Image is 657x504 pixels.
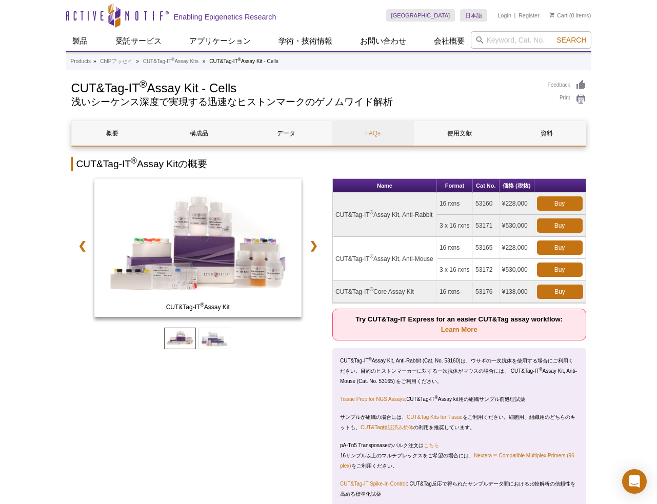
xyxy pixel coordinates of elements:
sup: ® [238,57,241,62]
p: サンプルが組織の場合には、 をご利用ください。細胞用、組織用のどちらのキットも、 の利用を推奨しています。 [340,412,579,433]
sup: ® [539,367,542,372]
th: Name [333,179,437,193]
td: ¥530,000 [500,259,534,281]
a: データ [245,121,327,146]
h1: CUT&Tag-IT Assay Kit - Cells [71,79,537,95]
td: ¥530,000 [500,215,534,237]
a: CUT&Tag検証済み抗体 [361,425,413,430]
li: (0 items) [550,9,591,22]
a: Buy [537,218,583,233]
td: CUT&Tag-IT Core Assay Kit [333,281,437,303]
input: Keyword, Cat. No. [471,31,591,49]
a: 概要 [72,121,153,146]
td: 16 rxns [437,237,473,259]
a: [GEOGRAPHIC_DATA] [386,9,455,22]
th: Cat No. [473,179,500,193]
strong: Try CUT&Tag-IT Express for an easier CUT&Tag assay workflow: [355,315,563,333]
a: Buy [537,263,583,277]
li: » [136,58,139,64]
a: 使用文献 [419,121,501,146]
img: Your Cart [550,12,554,17]
a: Cart [550,12,568,19]
a: Register [519,12,540,19]
a: 構成品 [158,121,240,146]
h2: CUT&Tag-IT Assay Kitの概要 [71,157,586,171]
a: 資料 [506,121,587,146]
td: ¥138,000 [500,281,534,303]
sup: ® [370,254,373,259]
p: CUT&Tag-IT Assay Kit, Anti-Rabbit (Cat. No. 53160)は、ウサギの一次抗体を使用する場合にご利用ください。目的のヒストンマーカーに対する一次抗体がマ... [340,356,579,387]
td: 53176 [473,281,500,303]
td: CUT&Tag-IT Assay Kit, Anti-Mouse [333,237,437,281]
sup: ® [369,356,372,361]
li: » [203,58,206,64]
td: 53172 [473,259,500,281]
td: 3 x 16 rxns [437,215,473,237]
a: CUT&Tag-IT Spike-In Control [340,481,407,487]
li: | [514,9,516,22]
sup: ® [200,302,204,308]
p: 16サンプル以上のマルチプレックスをご希望の場合には、 をご利用ください。 [340,451,579,471]
a: ❮ [71,234,93,257]
a: アプリケーション [183,31,257,51]
sup: ® [140,78,147,90]
img: CUT&Tag-IT Assay Kit [94,178,302,317]
a: Login [497,12,511,19]
button: Search [553,35,589,45]
div: Open Intercom Messenger [622,469,647,494]
sup: ® [370,287,373,292]
span: Search [556,36,586,44]
a: Feedback [548,79,586,91]
a: Tissue Prep for NGS Assays: [340,396,406,402]
a: Products [71,57,91,66]
td: 53171 [473,215,500,237]
a: ChIPアッセイ [100,57,132,66]
a: こちら [424,442,439,448]
li: » [93,58,96,64]
sup: ® [131,156,137,165]
p: pA-Tn5 Transposaseのバルク注文は [340,440,579,451]
li: CUT&Tag-IT Assay Kit - Cells [209,58,278,64]
a: FAQs [332,121,413,146]
sup: ® [370,210,373,215]
th: Format [437,179,473,193]
a: CUT&Tag-IT Assay Kit [94,178,302,320]
td: 53165 [473,237,500,259]
td: 3 x 16 rxns [437,259,473,281]
a: Buy [537,196,583,211]
p: : CUT&Tag反応で得られたサンプルデータ間における比較解析の信頼性を高める標準化試薬 [340,479,579,499]
a: 会社概要 [428,31,471,51]
a: Print [548,93,586,105]
td: 16 rxns [437,281,473,303]
a: Buy [537,285,583,299]
p: CUT&Tag-IT Assay kit用の組織サンプル前処理試薬 [340,394,579,405]
a: Learn More [441,326,477,333]
a: 学術・技術情報 [272,31,339,51]
a: CUT&Tag Kits for Tissue [407,414,463,420]
th: 価格 (税抜) [500,179,534,193]
a: CUT&Tag-IT®Assay Kits [143,57,198,66]
a: 日本語 [460,9,487,22]
sup: ® [435,395,438,400]
td: CUT&Tag-IT Assay Kit, Anti-Rabbit [333,193,437,237]
a: 製品 [66,31,94,51]
a: 受託サービス [109,31,168,51]
h2: Enabling Epigenetics Research [174,12,276,22]
h2: 浅いシーケンス深度で実現する迅速なヒストンマークのゲノムワイド解析 [71,97,537,107]
td: ¥228,000 [500,237,534,259]
a: Buy [537,240,583,255]
span: CUT&Tag-IT Assay Kit [96,302,300,312]
a: Nextera™-Compatible Multiplex Primers (96 plex) [340,453,574,469]
sup: ® [171,57,174,62]
a: ❯ [303,234,325,257]
td: 16 rxns [437,193,473,215]
td: ¥228,000 [500,193,534,215]
a: お問い合わせ [354,31,412,51]
td: 53160 [473,193,500,215]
